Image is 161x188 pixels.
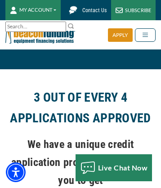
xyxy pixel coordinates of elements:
img: Beacon Funding chat [65,2,81,18]
img: Search [67,22,75,30]
a: Clear search text [57,23,64,31]
input: Search [5,22,66,32]
button: Live Chat Now [76,154,152,181]
span: Contact Us [82,7,107,13]
div: Accessibility Menu [6,162,26,182]
a: Contact Us [61,2,111,18]
div: APPLY [108,28,133,42]
button: Toggle navigation [135,28,156,42]
a: APPLY [108,28,135,42]
img: Beacon Funding Corporation logo [5,20,75,49]
span: Live Chat Now [98,163,148,172]
h2: 3 OUT OF EVERY 4 APPLICATIONS APPROVED [5,87,156,129]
